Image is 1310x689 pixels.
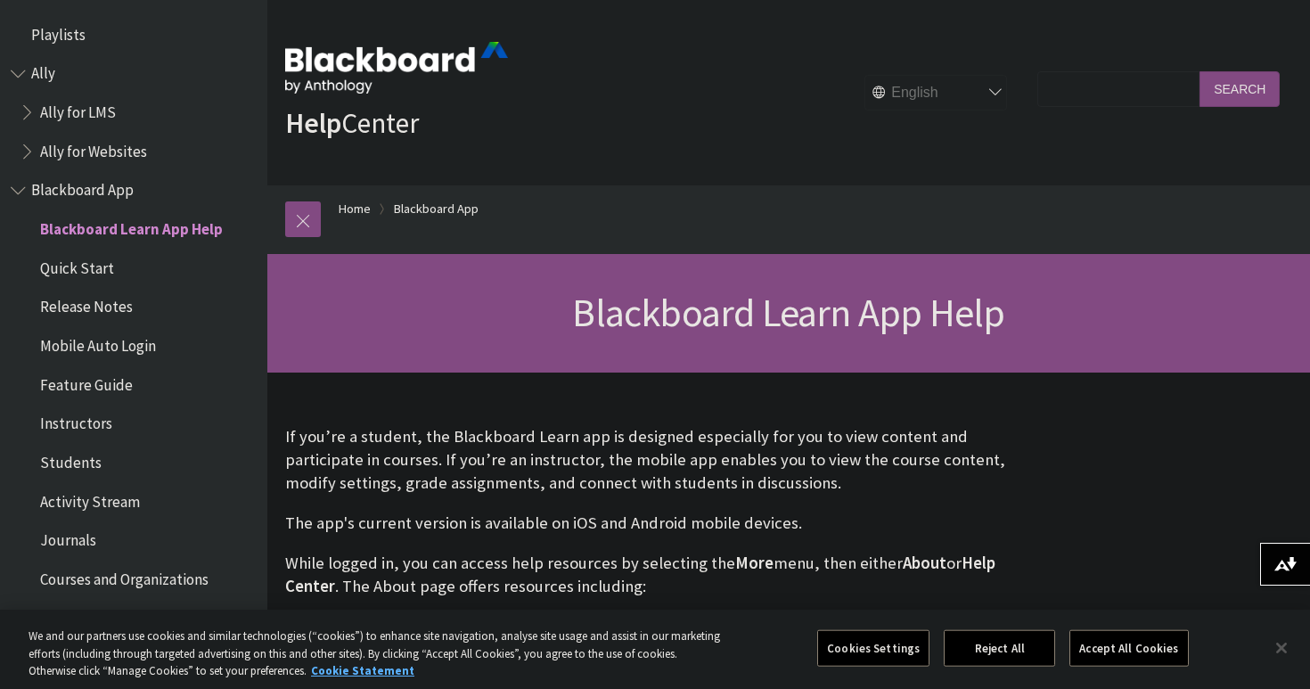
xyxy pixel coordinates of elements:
[285,553,995,596] span: Help Center
[572,288,1004,337] span: Blackboard Learn App Help
[394,198,479,220] a: Blackboard App
[29,627,721,680] div: We and our partners use cookies and similar technologies (“cookies”) to enhance site navigation, ...
[40,526,96,550] span: Journals
[903,553,946,573] span: About
[40,253,114,277] span: Quick Start
[1199,71,1280,106] input: Search
[40,603,140,627] span: Course Content
[40,409,112,433] span: Instructors
[40,214,223,238] span: Blackboard Learn App Help
[311,663,414,678] a: More information about your privacy, opens in a new tab
[11,20,257,50] nav: Book outline for Playlists
[40,136,147,160] span: Ally for Websites
[285,425,1028,496] p: If you’re a student, the Blackboard Learn app is designed especially for you to view content and ...
[1069,629,1188,667] button: Accept All Cookies
[40,292,133,316] span: Release Notes
[285,42,508,94] img: Blackboard by Anthology
[31,20,86,44] span: Playlists
[40,331,156,355] span: Mobile Auto Login
[40,564,209,588] span: Courses and Organizations
[11,59,257,167] nav: Book outline for Anthology Ally Help
[944,629,1055,667] button: Reject All
[285,512,1028,535] p: The app's current version is available on iOS and Android mobile devices.
[285,105,341,141] strong: Help
[40,447,102,472] span: Students
[31,176,134,200] span: Blackboard App
[40,487,140,511] span: Activity Stream
[40,97,116,121] span: Ally for LMS
[1262,628,1301,668] button: Close
[339,198,371,220] a: Home
[285,105,419,141] a: HelpCenter
[31,59,55,83] span: Ally
[735,553,774,573] span: More
[285,552,1028,598] p: While logged in, you can access help resources by selecting the menu, then either or . The About ...
[40,370,133,394] span: Feature Guide
[817,629,929,667] button: Cookies Settings
[865,76,1008,111] select: Site Language Selector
